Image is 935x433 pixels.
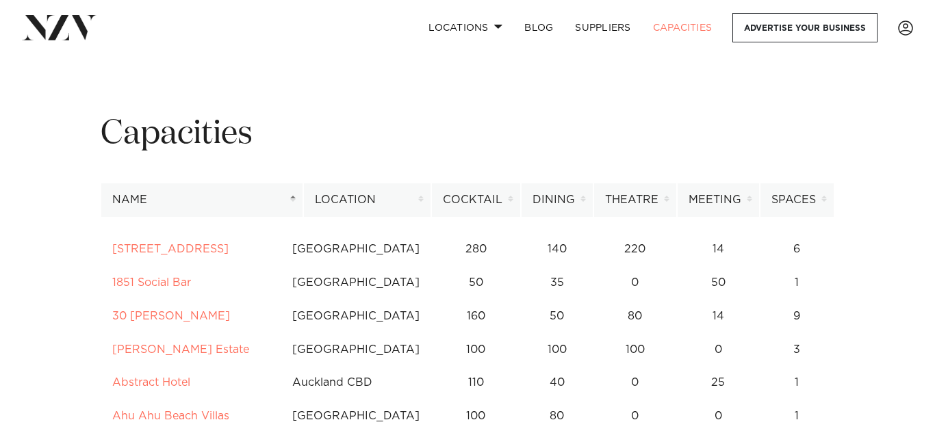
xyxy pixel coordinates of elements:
h1: Capacities [101,113,834,156]
a: 1851 Social Bar [112,277,191,288]
td: Auckland CBD [281,366,431,399]
a: SUPPLIERS [564,13,641,42]
a: [STREET_ADDRESS] [112,244,229,254]
th: Dining: activate to sort column ascending [521,183,593,217]
td: 35 [521,266,593,300]
td: 25 [677,366,760,399]
td: 220 [593,233,677,266]
td: 14 [677,233,760,266]
td: 50 [431,266,521,300]
td: 280 [431,233,521,266]
td: 6 [760,233,834,266]
td: 50 [521,300,593,333]
td: 100 [431,399,521,433]
a: Locations [418,13,513,42]
td: 14 [677,300,760,333]
th: Spaces: activate to sort column ascending [760,183,834,217]
th: Location: activate to sort column ascending [303,183,431,217]
a: Capacities [642,13,723,42]
a: Advertise your business [732,13,878,42]
td: 1 [760,266,834,300]
a: 30 [PERSON_NAME] [112,311,230,322]
td: [GEOGRAPHIC_DATA] [281,300,431,333]
td: 40 [521,366,593,399]
td: 100 [431,333,521,367]
td: 0 [593,366,677,399]
td: 50 [677,266,760,300]
a: Abstract Hotel [112,377,190,388]
td: 100 [521,333,593,367]
a: Ahu Ahu Beach Villas [112,410,229,421]
td: 9 [760,300,834,333]
td: 110 [431,366,521,399]
th: Cocktail: activate to sort column ascending [431,183,521,217]
td: 0 [677,399,760,433]
th: Name: activate to sort column descending [101,183,303,217]
td: [GEOGRAPHIC_DATA] [281,233,431,266]
td: [GEOGRAPHIC_DATA] [281,399,431,433]
td: 160 [431,300,521,333]
td: [GEOGRAPHIC_DATA] [281,266,431,300]
td: 0 [593,399,677,433]
td: 1 [760,399,834,433]
td: 140 [521,233,593,266]
img: nzv-logo.png [22,15,97,40]
td: 80 [521,399,593,433]
td: 3 [760,333,834,367]
th: Meeting: activate to sort column ascending [677,183,760,217]
a: [PERSON_NAME] Estate [112,344,249,355]
td: [GEOGRAPHIC_DATA] [281,333,431,367]
td: 0 [677,333,760,367]
td: 0 [593,266,677,300]
th: Theatre: activate to sort column ascending [593,183,677,217]
td: 1 [760,366,834,399]
a: BLOG [513,13,564,42]
td: 100 [593,333,677,367]
td: 80 [593,300,677,333]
